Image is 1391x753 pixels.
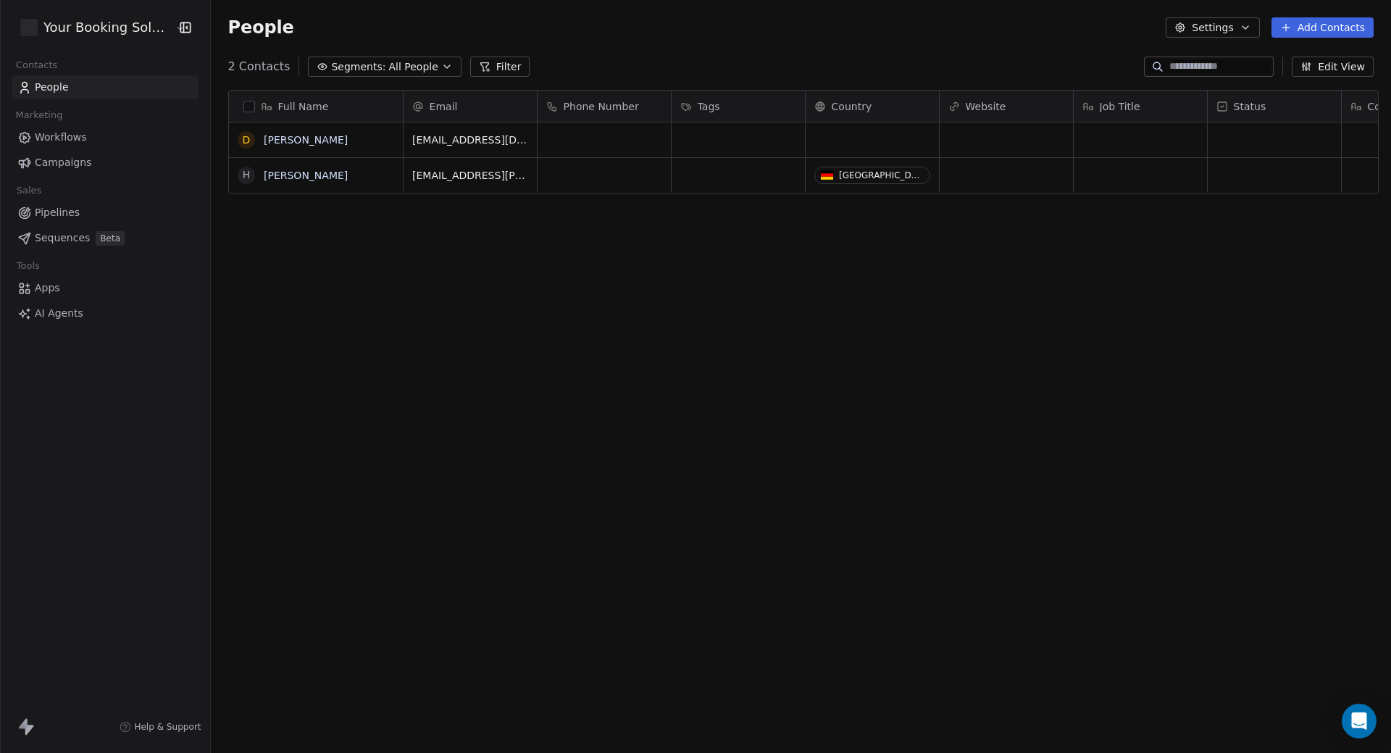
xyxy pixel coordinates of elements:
span: Email [430,99,458,114]
a: SequencesBeta [12,226,199,250]
a: Campaigns [12,151,199,175]
button: Your Booking Solutions [17,15,166,40]
span: Status [1234,99,1266,114]
span: Job Title [1100,99,1140,114]
span: Contacts [9,54,64,76]
a: Workflows [12,125,199,149]
div: Status [1208,91,1341,122]
span: Help & Support [134,721,201,733]
span: [EMAIL_ADDRESS][PERSON_NAME][DOMAIN_NAME] [412,168,528,183]
a: [PERSON_NAME] [264,170,348,181]
a: [PERSON_NAME] [264,134,348,146]
button: Edit View [1292,57,1374,77]
span: Pipelines [35,205,80,220]
span: Tags [698,99,720,114]
span: Beta [96,231,125,246]
span: Apps [35,280,60,296]
button: Add Contacts [1271,17,1374,38]
a: AI Agents [12,301,199,325]
button: Settings [1166,17,1259,38]
span: People [228,17,294,38]
a: Help & Support [120,721,201,733]
span: Sequences [35,230,90,246]
span: Full Name [278,99,329,114]
div: D [242,133,250,148]
div: Phone Number [538,91,671,122]
span: Country [832,99,872,114]
div: Country [806,91,939,122]
span: Your Booking Solutions [43,18,172,37]
span: [EMAIL_ADDRESS][DOMAIN_NAME] [412,133,528,147]
span: 2 Contacts [228,58,291,75]
span: Phone Number [564,99,639,114]
div: [GEOGRAPHIC_DATA] [839,170,924,180]
div: H [242,167,250,183]
span: Website [966,99,1006,114]
div: Email [404,91,537,122]
span: AI Agents [35,306,83,321]
div: Full Name [229,91,403,122]
div: Website [940,91,1073,122]
span: People [35,80,69,95]
div: Job Title [1074,91,1207,122]
span: Segments: [331,59,385,75]
span: Marketing [9,104,69,126]
div: Tags [672,91,805,122]
a: People [12,75,199,99]
a: Pipelines [12,201,199,225]
button: Filter [470,57,530,77]
span: Sales [10,180,48,201]
span: Tools [10,255,46,277]
a: Apps [12,276,199,300]
span: All People [388,59,438,75]
div: Open Intercom Messenger [1342,704,1377,739]
span: Workflows [35,130,87,145]
div: grid [229,122,404,718]
span: Campaigns [35,155,91,170]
